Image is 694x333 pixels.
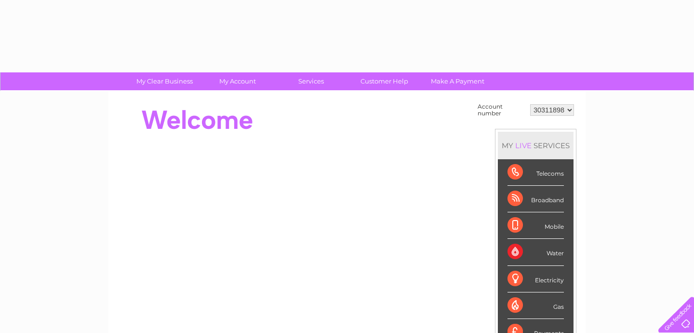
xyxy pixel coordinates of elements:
div: Electricity [507,266,564,292]
div: Telecoms [507,159,564,186]
a: My Clear Business [125,72,204,90]
td: Account number [475,101,528,119]
a: Customer Help [345,72,424,90]
div: Mobile [507,212,564,239]
div: MY SERVICES [498,132,574,159]
div: Broadband [507,186,564,212]
div: Gas [507,292,564,319]
div: LIVE [513,141,534,150]
a: Make A Payment [418,72,497,90]
a: Services [271,72,351,90]
div: Water [507,239,564,265]
a: My Account [198,72,278,90]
